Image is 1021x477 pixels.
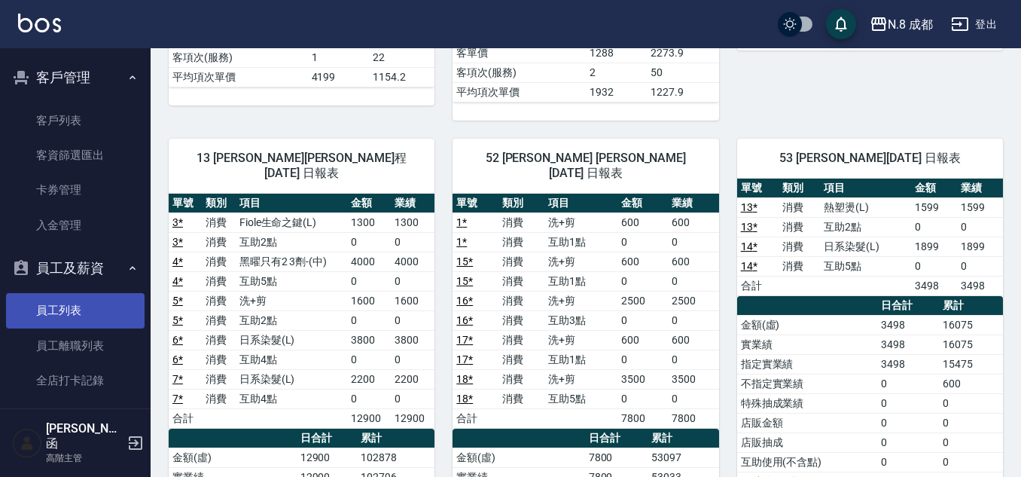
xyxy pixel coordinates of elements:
[391,369,434,389] td: 2200
[945,11,1003,38] button: 登出
[236,350,347,369] td: 互助4點
[911,217,957,237] td: 0
[617,330,668,350] td: 600
[737,393,877,413] td: 特殊抽成業績
[6,173,145,207] a: 卡券管理
[544,194,617,213] th: 項目
[647,63,719,82] td: 50
[347,310,391,330] td: 0
[391,271,434,291] td: 0
[391,350,434,369] td: 0
[888,15,933,34] div: N.8 成都
[347,389,391,408] td: 0
[169,67,308,87] td: 平均項次單價
[544,252,617,271] td: 洗+剪
[779,179,820,198] th: 類別
[6,329,145,363] a: 員工離職列表
[236,369,347,389] td: 日系染髮(L)
[668,232,718,252] td: 0
[391,194,434,213] th: 業績
[939,433,1003,452] td: 0
[236,271,347,291] td: 互助5點
[6,58,145,97] button: 客戶管理
[586,43,647,63] td: 1288
[911,197,957,217] td: 1599
[911,256,957,276] td: 0
[648,429,719,448] th: 累計
[957,179,1003,198] th: 業績
[737,276,779,295] td: 合計
[617,232,668,252] td: 0
[737,315,877,335] td: 金額(虛)
[498,271,544,291] td: 消費
[617,291,668,310] td: 2500
[471,151,700,181] span: 52 [PERSON_NAME] [PERSON_NAME] [DATE] 日報表
[236,389,347,408] td: 互助4點
[12,428,42,458] img: Person
[202,330,235,350] td: 消費
[347,271,391,291] td: 0
[668,330,718,350] td: 600
[202,194,235,213] th: 類別
[498,291,544,310] td: 消費
[544,330,617,350] td: 洗+剪
[498,350,544,369] td: 消費
[939,413,1003,433] td: 0
[877,354,939,374] td: 3498
[391,213,434,232] td: 1300
[617,350,668,369] td: 0
[391,389,434,408] td: 0
[202,369,235,389] td: 消費
[668,350,718,369] td: 0
[737,179,1003,296] table: a dense table
[911,179,957,198] th: 金額
[236,252,347,271] td: 黑曜只有2 3劑-(中)
[668,291,718,310] td: 2500
[647,43,719,63] td: 2273.9
[202,271,235,291] td: 消費
[6,293,145,328] a: 員工列表
[347,350,391,369] td: 0
[202,310,235,330] td: 消費
[202,350,235,369] td: 消費
[391,232,434,252] td: 0
[820,197,912,217] td: 熱塑燙(L)
[169,194,202,213] th: 單號
[585,448,648,467] td: 7800
[236,291,347,310] td: 洗+剪
[308,67,369,87] td: 4199
[617,271,668,291] td: 0
[668,194,718,213] th: 業績
[357,429,434,448] th: 累計
[586,63,647,82] td: 2
[202,213,235,232] td: 消費
[46,451,123,465] p: 高階主管
[347,291,391,310] td: 1600
[544,369,617,389] td: 洗+剪
[169,47,308,67] td: 客項次(服務)
[187,151,416,181] span: 13 [PERSON_NAME][PERSON_NAME]程 [DATE] 日報表
[617,369,668,389] td: 3500
[957,217,1003,237] td: 0
[779,237,820,256] td: 消費
[369,67,434,87] td: 1154.2
[453,194,718,429] table: a dense table
[347,194,391,213] th: 金額
[737,452,877,472] td: 互助使用(不含點)
[453,448,584,467] td: 金額(虛)
[877,374,939,393] td: 0
[46,421,123,451] h5: [PERSON_NAME]函
[544,291,617,310] td: 洗+剪
[498,389,544,408] td: 消費
[737,374,877,393] td: 不指定實業績
[347,252,391,271] td: 4000
[6,398,145,433] a: 考勤排班總表
[617,389,668,408] td: 0
[737,433,877,452] td: 店販抽成
[820,179,912,198] th: 項目
[202,291,235,310] td: 消費
[236,213,347,232] td: Fiole生命之鍵(L)
[453,63,586,82] td: 客項次(服務)
[820,256,912,276] td: 互助5點
[391,330,434,350] td: 3800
